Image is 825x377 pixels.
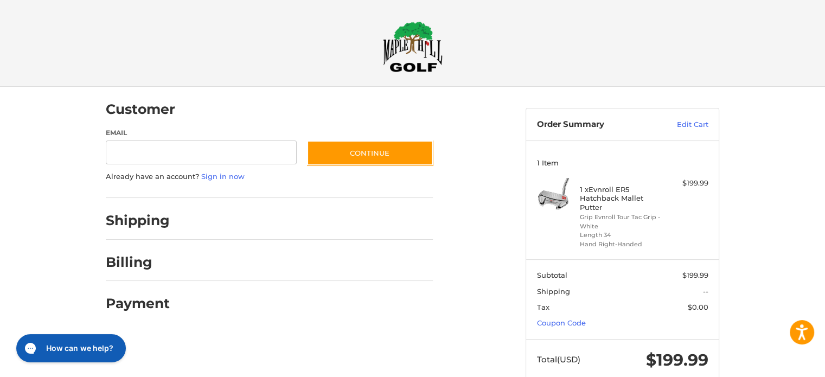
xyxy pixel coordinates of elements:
[580,185,663,212] h4: 1 x Evnroll ER5 Hatchback Mallet Putter
[703,287,708,296] span: --
[106,295,170,312] h2: Payment
[106,212,170,229] h2: Shipping
[106,171,433,182] p: Already have an account?
[11,330,129,366] iframe: Gorgias live chat messenger
[106,101,175,118] h2: Customer
[537,119,654,130] h3: Order Summary
[201,172,245,181] a: Sign in now
[666,178,708,189] div: $199.99
[537,158,708,167] h3: 1 Item
[580,231,663,240] li: Length 34
[106,128,297,138] label: Email
[537,287,570,296] span: Shipping
[106,254,169,271] h2: Billing
[580,240,663,249] li: Hand Right-Handed
[682,271,708,279] span: $199.99
[580,213,663,231] li: Grip Evnroll Tour Tac Grip - White
[537,271,567,279] span: Subtotal
[383,21,443,72] img: Maple Hill Golf
[537,303,549,311] span: Tax
[537,318,586,327] a: Coupon Code
[307,140,433,165] button: Continue
[654,119,708,130] a: Edit Cart
[688,303,708,311] span: $0.00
